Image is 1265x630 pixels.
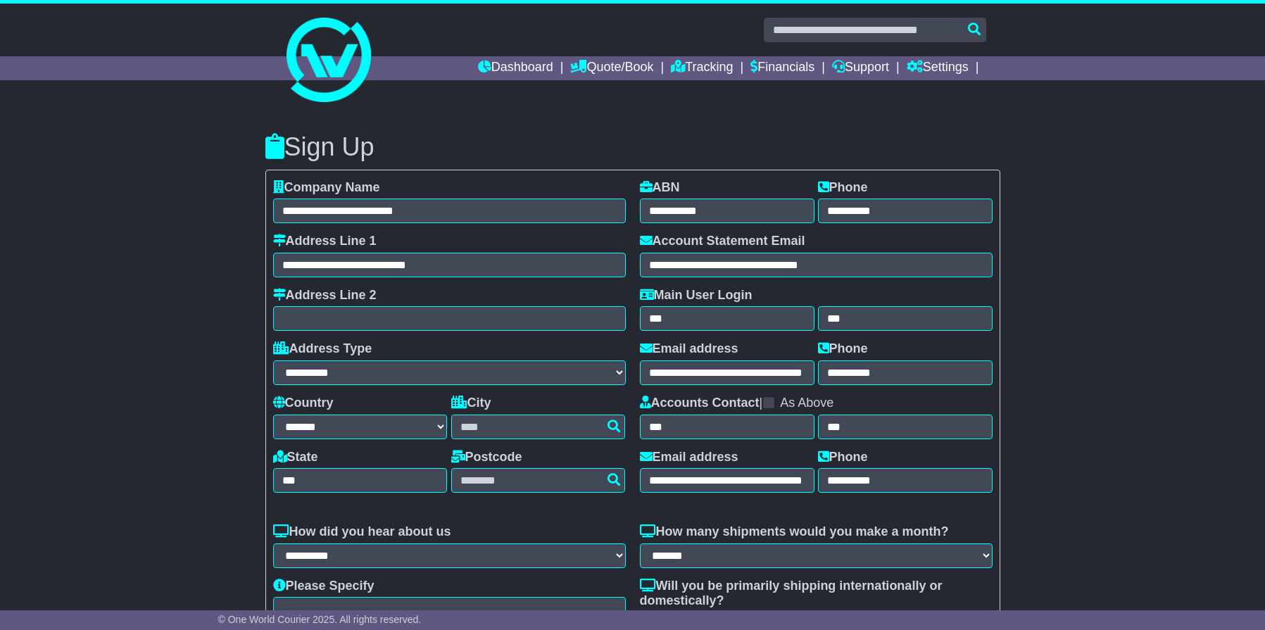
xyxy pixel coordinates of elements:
div: | [640,396,993,415]
label: Country [273,396,334,411]
label: Main User Login [640,288,753,303]
a: Support [832,56,889,80]
label: Postcode [451,450,522,465]
label: Phone [818,180,868,196]
label: Address Line 1 [273,234,377,249]
label: State [273,450,318,465]
label: Email address [640,341,738,357]
label: As Above [780,396,833,411]
a: Tracking [671,56,733,80]
span: © One World Courier 2025. All rights reserved. [218,614,422,625]
label: ABN [640,180,680,196]
label: Please Specify [273,579,375,594]
h3: Sign Up [265,133,1000,161]
a: Quote/Book [570,56,653,80]
a: Settings [907,56,969,80]
label: How many shipments would you make a month? [640,524,949,540]
label: Email address [640,450,738,465]
label: Account Statement Email [640,234,805,249]
label: Phone [818,450,868,465]
a: Dashboard [478,56,553,80]
a: Financials [750,56,814,80]
label: Company Name [273,180,380,196]
label: Address Line 2 [273,288,377,303]
label: How did you hear about us [273,524,451,540]
label: Accounts Contact [640,396,760,411]
label: Phone [818,341,868,357]
label: City [451,396,491,411]
label: Address Type [273,341,372,357]
label: Will you be primarily shipping internationally or domestically? [640,579,993,609]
